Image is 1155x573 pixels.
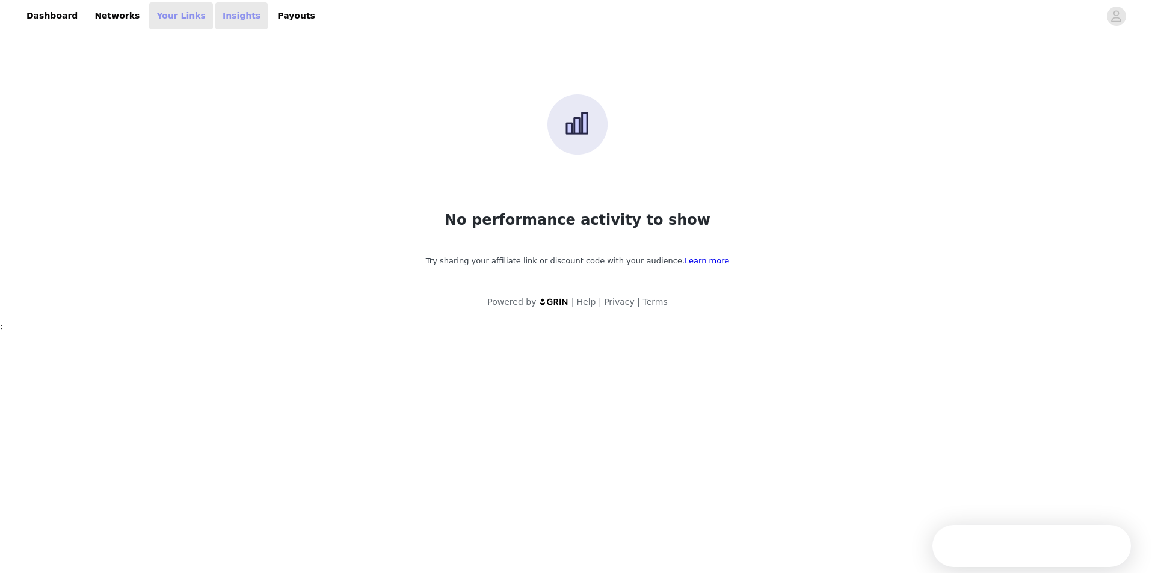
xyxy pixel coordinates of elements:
a: Help [577,297,596,307]
iframe: Intercom live chat discovery launcher [932,525,1131,567]
p: Try sharing your affiliate link or discount code with your audience. [426,255,729,267]
a: Networks [87,2,147,29]
span: | [637,297,640,307]
a: Payouts [270,2,322,29]
iframe: Intercom live chat [1096,532,1125,561]
a: Terms [642,297,667,307]
img: logo [539,298,569,305]
span: Powered by [487,297,536,307]
a: Learn more [685,256,729,265]
h1: No performance activity to show [445,209,710,231]
div: avatar [1110,7,1122,26]
span: | [571,297,574,307]
img: No performance activity to show [547,94,608,155]
a: Your Links [149,2,213,29]
a: Insights [215,2,268,29]
a: Privacy [604,297,635,307]
a: Dashboard [19,2,85,29]
span: | [599,297,602,307]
